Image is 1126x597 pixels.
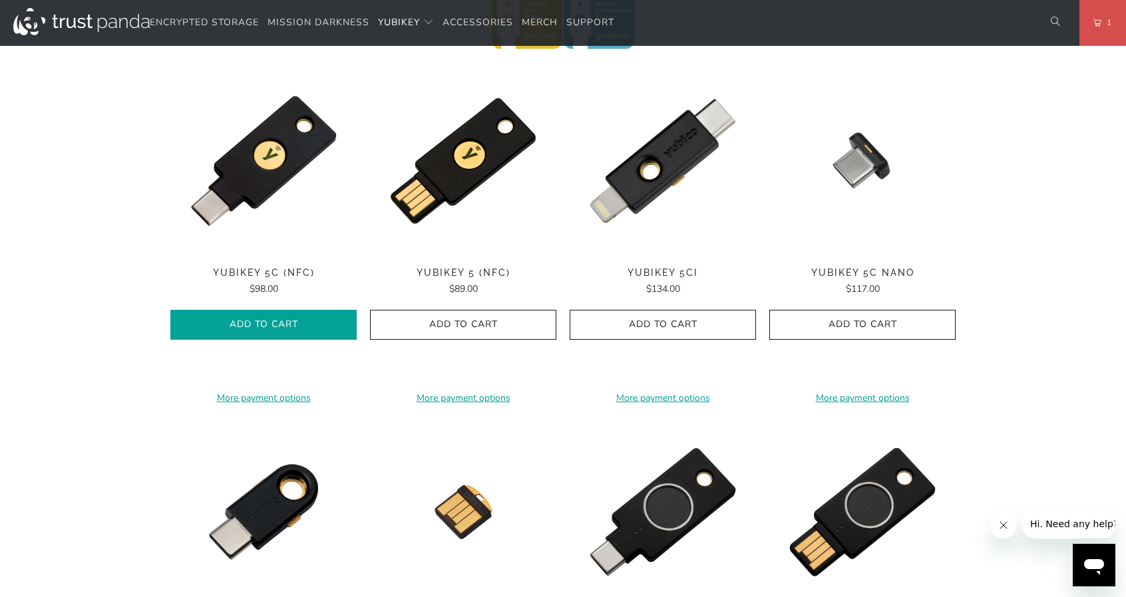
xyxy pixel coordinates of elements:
span: $98.00 [250,283,278,295]
span: Merch [522,16,558,29]
button: Add to Cart [370,310,556,340]
a: Accessories [443,7,513,39]
span: Add to Cart [184,319,343,330]
span: YubiKey 5C (NFC) [170,267,357,279]
iframe: Button to launch messaging window [1073,544,1115,586]
a: YubiKey 5Ci - Trust Panda YubiKey 5Ci - Trust Panda [570,68,756,254]
span: $134.00 [646,283,680,295]
span: YubiKey 5Ci [570,267,756,279]
span: $89.00 [449,283,478,295]
a: More payment options [769,391,956,406]
a: YubiKey 5 (NFC) - Trust Panda YubiKey 5 (NFC) - Trust Panda [370,68,556,254]
span: Add to Cart [584,319,742,330]
span: $117.00 [846,283,880,295]
a: YubiKey 5 (NFC) $89.00 [370,267,556,297]
img: YubiKey 5Ci - Trust Panda [570,68,756,254]
a: Merch [522,7,558,39]
summary: YubiKey [378,7,434,39]
a: YubiKey 5C Nano $117.00 [769,267,956,297]
a: YubiKey 5C (NFC) $98.00 [170,267,357,297]
span: Support [566,16,614,29]
span: Encrypted Storage [150,16,259,29]
a: More payment options [170,391,357,406]
a: More payment options [370,391,556,406]
span: YubiKey 5 (NFC) [370,267,556,279]
span: YubiKey [378,16,420,29]
img: YubiKey 5 (NFC) - Trust Panda [370,68,556,254]
iframe: Close message [990,512,1017,538]
span: Hi. Need any help? [8,9,96,20]
a: Mission Darkness [268,7,369,39]
span: Accessories [443,16,513,29]
a: YubiKey 5Ci $134.00 [570,267,756,297]
span: 1 [1101,15,1112,30]
button: Add to Cart [769,310,956,340]
nav: Translation missing: en.navigation.header.main_nav [150,7,614,39]
iframe: Message from company [1022,509,1115,538]
a: Encrypted Storage [150,7,259,39]
span: Mission Darkness [268,16,369,29]
button: Add to Cart [570,310,756,340]
a: Support [566,7,614,39]
button: Add to Cart [170,310,357,340]
img: YubiKey 5C Nano - Trust Panda [769,68,956,254]
img: Trust Panda Australia [13,8,150,35]
img: YubiKey 5C (NFC) - Trust Panda [170,68,357,254]
span: YubiKey 5C Nano [769,267,956,279]
a: More payment options [570,391,756,406]
span: Add to Cart [384,319,542,330]
span: Add to Cart [783,319,942,330]
a: YubiKey 5C (NFC) - Trust Panda YubiKey 5C (NFC) - Trust Panda [170,68,357,254]
a: YubiKey 5C Nano - Trust Panda YubiKey 5C Nano - Trust Panda [769,68,956,254]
